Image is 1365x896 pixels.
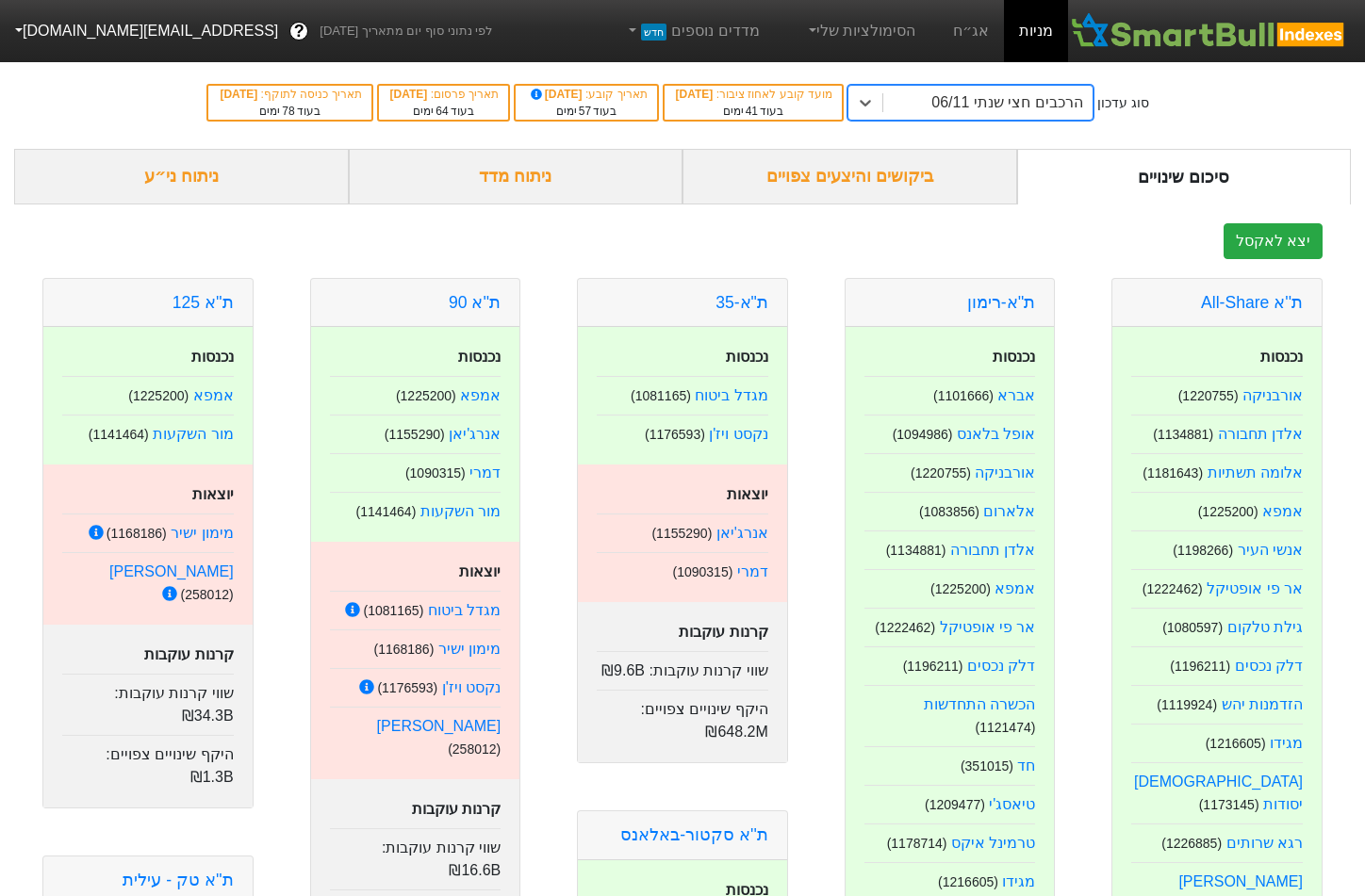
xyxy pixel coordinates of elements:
[1157,697,1217,712] small: ( 1119924 )
[1207,580,1303,596] a: אר פי אופטיקל
[412,801,501,817] strong: קרנות עוקבות
[597,690,768,743] div: היקף שינויים צפויים :
[144,646,233,662] strong: קרנות עוקבות
[641,24,666,41] span: חדש
[1201,293,1303,312] a: ת''א All-Share
[679,624,767,640] strong: קרנות עוקבות
[737,563,768,579] a: דמרי
[938,874,998,889] small: ( 1216605 )
[128,388,189,403] small: ( 1225200 )
[449,293,501,312] a: ת''א 90
[1178,388,1239,403] small: ( 1220755 )
[390,88,431,101] span: [DATE]
[875,620,935,635] small: ( 1222462 )
[385,427,445,442] small: ( 1155290 )
[726,349,768,365] strong: נכנסות
[893,427,953,442] small: ( 1094986 )
[405,465,466,481] small: ( 1090315 )
[919,504,979,519] small: ( 1083856 )
[1017,149,1352,204] div: סיכום שינויים
[1162,620,1223,635] small: ( 1080597 )
[617,12,767,50] a: מדדים נוספיםחדש
[191,349,234,365] strong: נכנסות
[1218,426,1303,442] a: אלדן תחבורה
[727,486,768,502] strong: יוצאות
[449,862,501,878] span: ₪16.6B
[993,349,1035,365] strong: נכנסות
[109,563,234,579] a: [PERSON_NAME]
[951,835,1035,851] a: טרמינל איקס
[89,427,149,442] small: ( 1141464 )
[1173,543,1233,558] small: ( 1198266 )
[911,465,971,481] small: ( 1220755 )
[930,581,991,596] small: ( 1225200 )
[1143,465,1203,481] small: ( 1181643 )
[458,349,501,365] strong: נכנסות
[181,587,234,602] small: ( 258012 )
[1153,427,1213,442] small: ( 1134881 )
[1097,93,1149,113] div: סוג עדכון
[645,427,705,442] small: ( 1176593 )
[193,387,234,403] a: אמפא
[705,724,767,740] span: ₪648.2M
[1238,542,1303,558] a: אנשי העיר
[673,564,733,579] small: ( 1090315 )
[1235,658,1303,674] a: דלק נכסים
[1226,835,1303,851] a: רגא שרותים
[171,525,233,541] a: מימון ישיר
[182,708,234,724] span: ₪34.3B
[997,387,1035,403] a: אברא
[320,22,492,41] span: לפי נתוני סוף יום מתאריך [DATE]
[1227,619,1303,635] a: גילת טלקום
[442,679,502,695] a: נקסט ויז'ן
[1143,581,1203,596] small: ( 1222462 )
[173,293,234,312] a: ת''א 125
[1222,696,1303,712] a: הזדמנות יהש
[363,603,423,618] small: ( 1081165 )
[709,426,768,442] a: נקסט ויז'ן
[1198,504,1258,519] small: ( 1225200 )
[995,580,1035,596] a: אמפא
[527,88,585,101] span: [DATE]
[924,696,1035,712] a: הכשרה התחדשות
[14,149,349,204] div: ניתוח ני״ע
[153,426,233,442] a: מור השקעות
[674,86,832,103] div: מועד קובע לאחוז ציבור :
[976,720,1036,735] small: ( 1121474 )
[436,105,448,118] span: 64
[651,526,712,541] small: ( 1155290 )
[192,486,234,502] strong: יוצאות
[1161,836,1222,851] small: ( 1226885 )
[961,758,1013,774] small: ( 351015 )
[420,503,501,519] a: מור השקעות
[674,103,832,120] div: בעוד ימים
[695,387,767,403] a: מגדל ביטוח
[355,504,416,519] small: ( 1141464 )
[428,602,501,618] a: מגדל ביטוח
[1270,735,1303,751] a: מגידו
[967,293,1036,312] a: ת''א-רימון
[1002,873,1035,889] a: מגידו
[903,659,963,674] small: ( 1196211 )
[975,464,1035,481] a: אורבניקה
[989,796,1035,812] a: טיאסג'י
[1224,223,1323,259] button: יצא לאקסל
[716,525,768,541] a: אנרג'יאן
[1208,464,1303,481] a: אלומה תשתיות
[620,825,767,844] a: ת''א סקטור-באלאנס
[525,86,647,103] div: תאריך קובע :
[715,293,768,312] a: ת"א-35
[459,563,501,579] strong: יוצאות
[933,388,994,403] small: ( 1101666 )
[940,619,1036,635] a: אר פי אופטיקל
[62,735,234,789] div: היקף שינויים צפויים :
[218,103,361,120] div: בעוד ימים
[631,388,691,403] small: ( 1081165 )
[388,86,500,103] div: תאריך פרסום :
[218,86,361,103] div: תאריך כניסה לתוקף :
[950,542,1035,558] a: אלדן תחבורה
[525,103,647,120] div: בעוד ימים
[282,105,294,118] span: 78
[62,674,234,727] div: שווי קרנות עוקבות :
[373,642,434,657] small: ( 1168186 )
